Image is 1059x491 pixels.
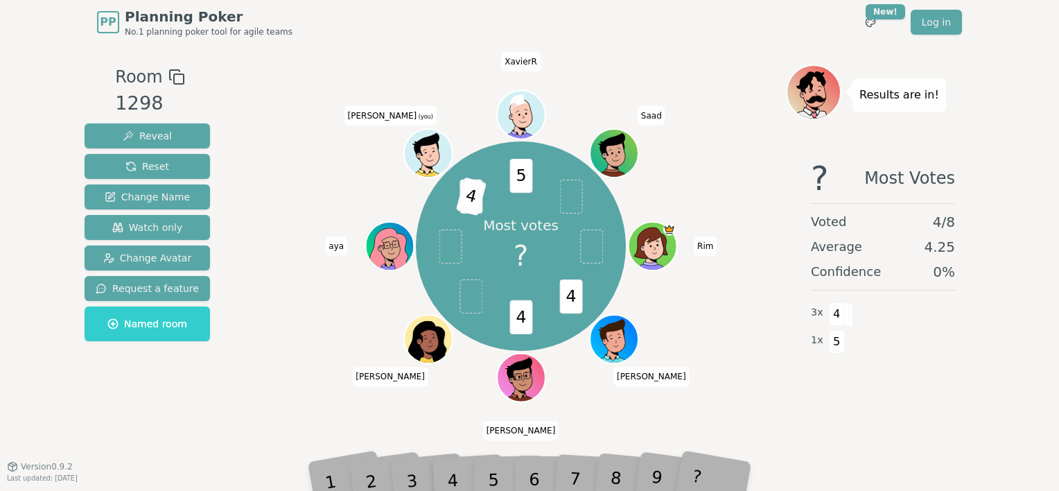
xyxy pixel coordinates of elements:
span: 4 [455,177,487,216]
span: 0 % [933,262,955,282]
span: Click to change your name [501,52,541,71]
span: Reveal [123,129,172,143]
span: Rim is the host [663,223,675,236]
button: Reveal [85,123,210,148]
button: Named room [85,307,210,341]
span: Click to change your name [352,368,428,387]
span: Planning Poker [125,7,292,26]
span: Change Avatar [103,251,192,265]
span: Click to change your name [344,106,437,126]
span: 1 x [811,333,823,348]
button: Watch only [85,215,210,240]
span: 4 [829,302,845,326]
span: Change Name [105,190,190,204]
span: Average [811,237,862,257]
span: Click to change your name [483,422,559,441]
p: Most votes [483,216,559,235]
button: Change Name [85,184,210,209]
span: Confidence [811,262,881,282]
span: Room [115,64,162,89]
span: Voted [811,212,847,232]
button: Version0.9.2 [7,461,73,472]
button: Click to change your avatar [405,130,451,176]
span: PP [100,14,116,31]
span: 5 [829,330,845,354]
button: Reset [85,154,210,179]
span: Click to change your name [638,106,665,126]
span: Watch only [112,221,183,234]
span: Click to change your name [325,236,347,256]
span: ? [811,162,828,195]
span: Click to change your name [694,236,717,256]
a: PPPlanning PokerNo.1 planning poker tool for agile teams [97,7,292,37]
div: 1298 [115,89,184,118]
span: Reset [125,160,169,173]
span: 4 [559,279,582,313]
a: Log in [911,10,962,35]
span: ? [514,235,528,277]
div: New! [866,4,905,19]
span: 5 [509,159,532,193]
span: 4 / 8 [933,212,955,232]
span: Click to change your name [613,368,690,387]
span: Last updated: [DATE] [7,474,78,482]
span: Request a feature [96,282,199,295]
button: Change Avatar [85,245,210,270]
button: Request a feature [85,276,210,301]
span: (you) [417,114,433,120]
span: 4.25 [924,237,955,257]
span: No.1 planning poker tool for agile teams [125,26,292,37]
button: New! [858,10,883,35]
span: Named room [107,317,187,331]
span: 3 x [811,305,823,320]
span: Most Votes [864,162,955,195]
span: Version 0.9.2 [21,461,73,472]
span: 4 [509,300,532,334]
p: Results are in! [859,85,939,105]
